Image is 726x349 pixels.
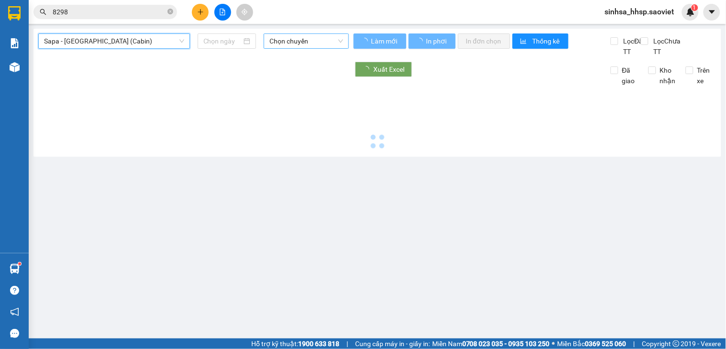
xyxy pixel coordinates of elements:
[513,33,569,49] button: bar-chartThống kê
[10,264,20,274] img: warehouse-icon
[53,7,166,17] input: Tìm tên, số ĐT hoặc mã đơn
[192,4,209,21] button: plus
[416,38,424,44] span: loading
[656,65,680,86] span: Kho nhận
[532,36,561,46] span: Thống kê
[203,36,242,46] input: Chọn ngày
[673,340,680,347] span: copyright
[432,338,550,349] span: Miền Nam
[18,262,21,265] sup: 1
[197,9,204,15] span: plus
[346,338,348,349] span: |
[634,338,635,349] span: |
[241,9,248,15] span: aim
[409,33,456,49] button: In phơi
[8,6,21,21] img: logo-vxr
[597,6,682,18] span: sinhsa_hhsp.saoviet
[10,329,19,338] span: message
[361,38,369,44] span: loading
[462,340,550,348] strong: 0708 023 035 - 0935 103 250
[371,36,399,46] span: Làm mới
[620,36,645,57] span: Lọc Đã TT
[552,342,555,346] span: ⚪️
[168,8,173,17] span: close-circle
[426,36,448,46] span: In phơi
[355,62,412,77] button: Xuất Excel
[214,4,231,21] button: file-add
[618,65,641,86] span: Đã giao
[298,340,339,348] strong: 1900 633 818
[650,36,686,57] span: Lọc Chưa TT
[458,33,510,49] button: In đơn chọn
[168,9,173,14] span: close-circle
[354,33,406,49] button: Làm mới
[520,38,528,45] span: bar-chart
[693,65,716,86] span: Trên xe
[10,38,20,48] img: solution-icon
[10,286,19,295] span: question-circle
[40,9,46,15] span: search
[355,338,430,349] span: Cung cấp máy in - giấy in:
[269,34,343,48] span: Chọn chuyến
[693,4,696,11] span: 1
[686,8,695,16] img: icon-new-feature
[692,4,698,11] sup: 1
[558,338,626,349] span: Miền Bắc
[236,4,253,21] button: aim
[10,62,20,72] img: warehouse-icon
[10,307,19,316] span: notification
[708,8,716,16] span: caret-down
[219,9,226,15] span: file-add
[704,4,720,21] button: caret-down
[44,34,184,48] span: Sapa - Hà Nội (Cabin)
[251,338,339,349] span: Hỗ trợ kỹ thuật:
[585,340,626,348] strong: 0369 525 060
